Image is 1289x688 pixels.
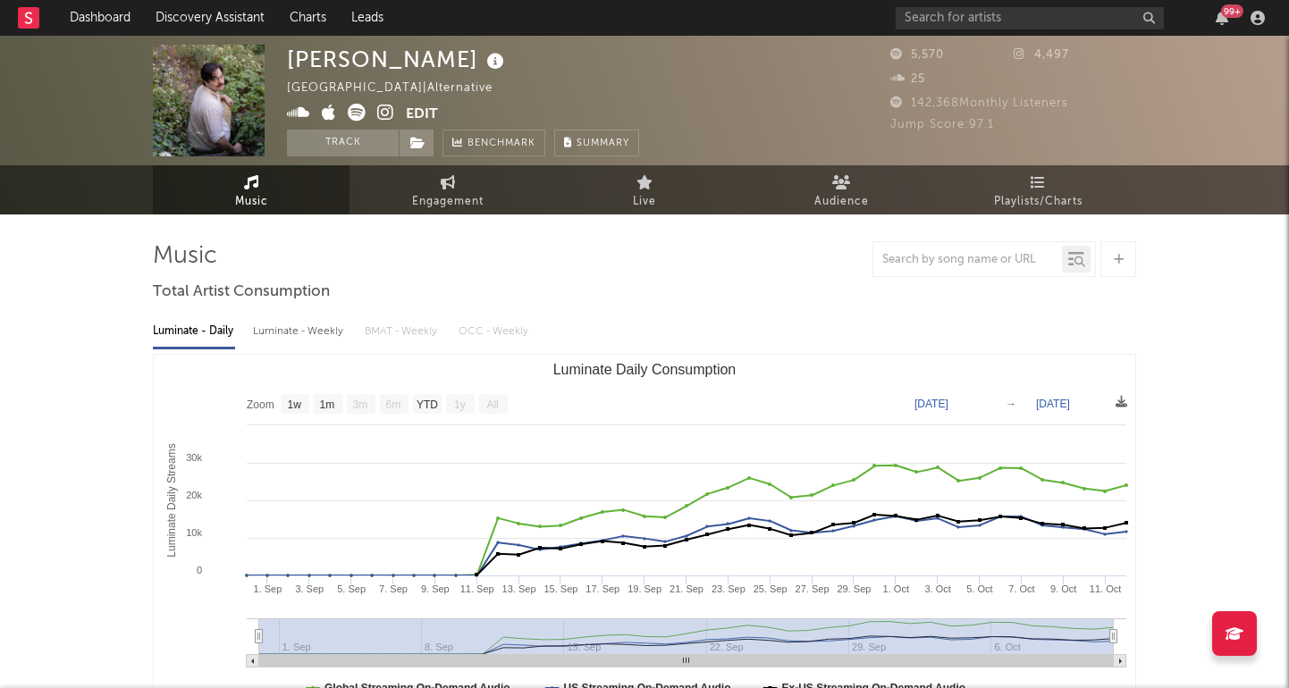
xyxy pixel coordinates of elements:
[337,583,366,594] text: 5. Sep
[890,97,1068,109] span: 142,368 Monthly Listeners
[287,45,509,74] div: [PERSON_NAME]
[994,191,1083,213] span: Playlists/Charts
[153,316,235,347] div: Luminate - Daily
[1014,49,1069,61] span: 4,497
[197,565,202,575] text: 0
[386,399,401,411] text: 6m
[442,130,545,156] a: Benchmark
[350,165,546,214] a: Engagement
[165,443,178,557] text: Luminate Daily Streams
[412,191,484,213] span: Engagement
[186,452,202,463] text: 30k
[288,399,302,411] text: 1w
[873,253,1062,267] input: Search by song name or URL
[543,583,577,594] text: 15. Sep
[460,583,494,594] text: 11. Sep
[287,130,399,156] button: Track
[1006,398,1016,410] text: →
[353,399,368,411] text: 3m
[502,583,536,594] text: 13. Sep
[253,316,347,347] div: Luminate - Weekly
[577,138,629,148] span: Summary
[633,191,656,213] span: Live
[890,49,944,61] span: 5,570
[454,399,466,411] text: 1y
[796,583,830,594] text: 27. Sep
[1216,11,1228,25] button: 99+
[417,399,438,411] text: YTD
[966,583,992,594] text: 5. Oct
[1090,583,1121,594] text: 11. Oct
[837,583,871,594] text: 29. Sep
[421,583,450,594] text: 9. Sep
[153,165,350,214] a: Music
[754,583,788,594] text: 25. Sep
[586,583,619,594] text: 17. Sep
[553,362,737,377] text: Luminate Daily Consumption
[1050,583,1076,594] text: 9. Oct
[406,104,438,126] button: Edit
[914,398,948,410] text: [DATE]
[814,191,869,213] span: Audience
[896,7,1164,29] input: Search for artists
[295,583,324,594] text: 3. Sep
[379,583,408,594] text: 7. Sep
[939,165,1136,214] a: Playlists/Charts
[628,583,661,594] text: 19. Sep
[186,490,202,500] text: 20k
[554,130,639,156] button: Summary
[254,583,282,594] text: 1. Sep
[320,399,335,411] text: 1m
[890,119,994,130] span: Jump Score: 97.1
[486,399,498,411] text: All
[1221,4,1243,18] div: 99 +
[883,583,909,594] text: 1. Oct
[924,583,950,594] text: 3. Oct
[670,583,703,594] text: 21. Sep
[153,281,330,303] span: Total Artist Consumption
[186,527,202,538] text: 10k
[235,191,268,213] span: Music
[247,399,274,411] text: Zoom
[287,78,513,99] div: [GEOGRAPHIC_DATA] | Alternative
[712,583,746,594] text: 23. Sep
[1036,398,1070,410] text: [DATE]
[546,165,743,214] a: Live
[468,133,535,155] span: Benchmark
[890,73,925,85] span: 25
[1008,583,1034,594] text: 7. Oct
[743,165,939,214] a: Audience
